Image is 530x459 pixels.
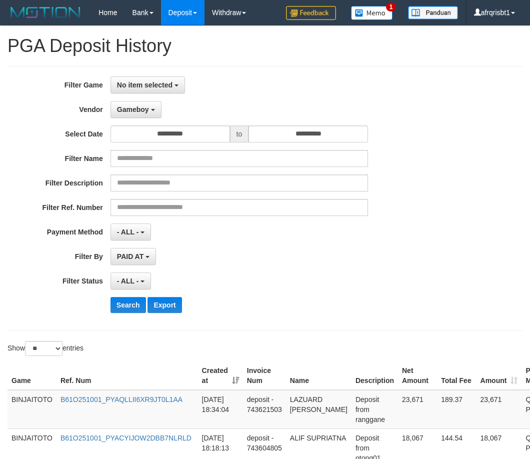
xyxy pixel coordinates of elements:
[7,390,56,429] td: BINJAITOTO
[60,434,191,442] a: B61O251001_PYACYIJOW2DBB7NLRLD
[110,223,151,240] button: - ALL -
[7,341,83,356] label: Show entries
[117,252,143,260] span: PAID AT
[243,390,286,429] td: deposit - 743621503
[7,5,83,20] img: MOTION_logo.png
[476,361,522,390] th: Amount: activate to sort column ascending
[117,81,172,89] span: No item selected
[351,390,398,429] td: Deposit from ranggane
[117,228,139,236] span: - ALL -
[7,361,56,390] th: Game
[117,105,149,113] span: Gameboy
[60,395,182,403] a: B61O251001_PYAQLLII6XR9JT0L1AA
[408,6,458,19] img: panduan.png
[110,272,151,289] button: - ALL -
[230,125,249,142] span: to
[398,390,437,429] td: 23,671
[351,6,393,20] img: Button%20Memo.svg
[286,390,351,429] td: LAZUARD [PERSON_NAME]
[437,390,476,429] td: 189.37
[110,101,161,118] button: Gameboy
[117,277,139,285] span: - ALL -
[198,361,243,390] th: Created at: activate to sort column ascending
[437,361,476,390] th: Total Fee
[110,76,185,93] button: No item selected
[476,390,522,429] td: 23,671
[386,2,396,11] span: 1
[286,6,336,20] img: Feedback.jpg
[110,297,146,313] button: Search
[243,361,286,390] th: Invoice Num
[286,361,351,390] th: Name
[351,361,398,390] th: Description
[56,361,198,390] th: Ref. Num
[398,361,437,390] th: Net Amount
[110,248,156,265] button: PAID AT
[7,36,522,56] h1: PGA Deposit History
[147,297,181,313] button: Export
[198,390,243,429] td: [DATE] 18:34:04
[25,341,62,356] select: Showentries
